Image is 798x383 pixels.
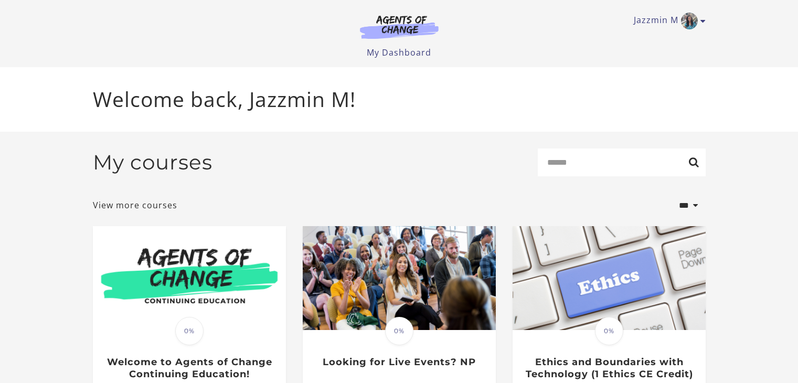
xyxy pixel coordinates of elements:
[175,317,204,345] span: 0%
[524,356,694,380] h3: Ethics and Boundaries with Technology (1 Ethics CE Credit)
[104,356,274,380] h3: Welcome to Agents of Change Continuing Education!
[595,317,623,345] span: 0%
[93,84,706,115] p: Welcome back, Jazzmin M!
[367,47,431,58] a: My Dashboard
[314,356,484,368] h3: Looking for Live Events? NP
[93,199,177,211] a: View more courses
[93,150,212,175] h2: My courses
[634,13,700,29] a: Toggle menu
[385,317,413,345] span: 0%
[349,15,450,39] img: Agents of Change Logo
